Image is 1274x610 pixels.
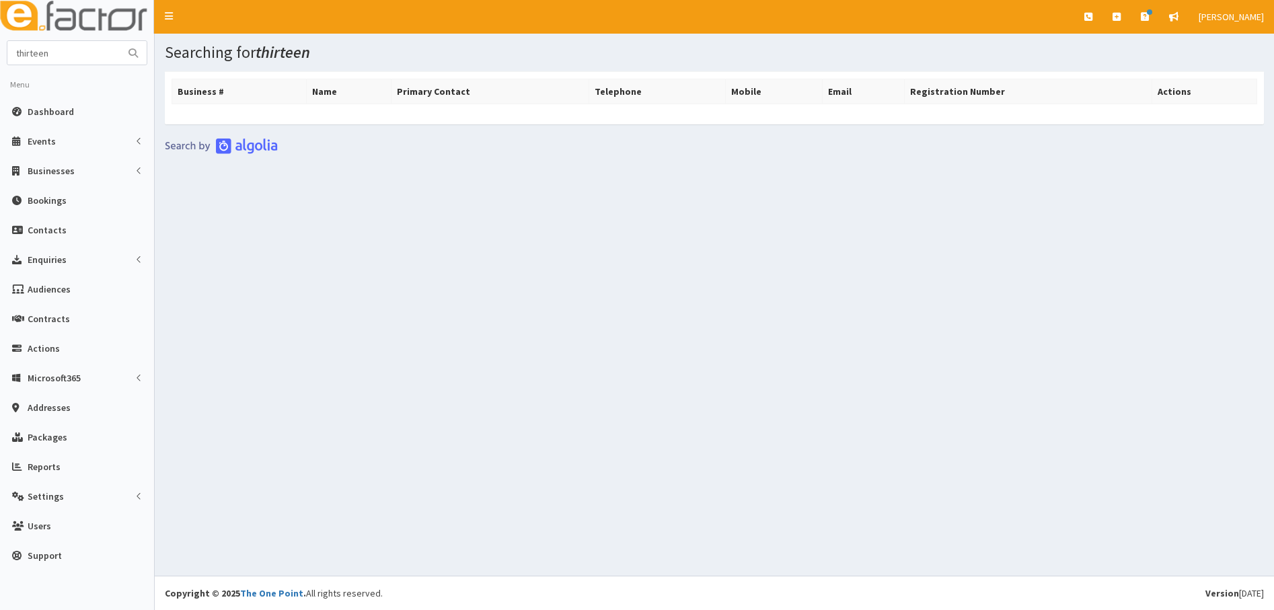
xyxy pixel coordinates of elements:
th: Telephone [589,79,726,104]
span: Users [28,520,51,532]
span: Businesses [28,165,75,177]
th: Email [823,79,904,104]
span: Audiences [28,283,71,295]
footer: All rights reserved. [155,576,1274,610]
input: Search... [7,41,120,65]
span: Actions [28,342,60,354]
th: Name [307,79,391,104]
strong: Copyright © 2025 . [165,587,306,599]
span: Settings [28,490,64,502]
th: Primary Contact [391,79,589,104]
span: Addresses [28,402,71,414]
img: search-by-algolia-light-background.png [165,138,278,154]
span: Dashboard [28,106,74,118]
span: Support [28,549,62,562]
i: thirteen [256,42,310,63]
th: Mobile [725,79,823,104]
span: Contacts [28,224,67,236]
th: Business # [172,79,307,104]
span: Contracts [28,313,70,325]
span: Bookings [28,194,67,206]
a: The One Point [240,587,303,599]
span: Microsoft365 [28,372,81,384]
div: [DATE] [1205,586,1264,600]
th: Actions [1152,79,1257,104]
th: Registration Number [904,79,1152,104]
span: Enquiries [28,254,67,266]
span: [PERSON_NAME] [1199,11,1264,23]
b: Version [1205,587,1239,599]
span: Reports [28,461,61,473]
h1: Searching for [165,44,1264,61]
span: Packages [28,431,67,443]
span: Events [28,135,56,147]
